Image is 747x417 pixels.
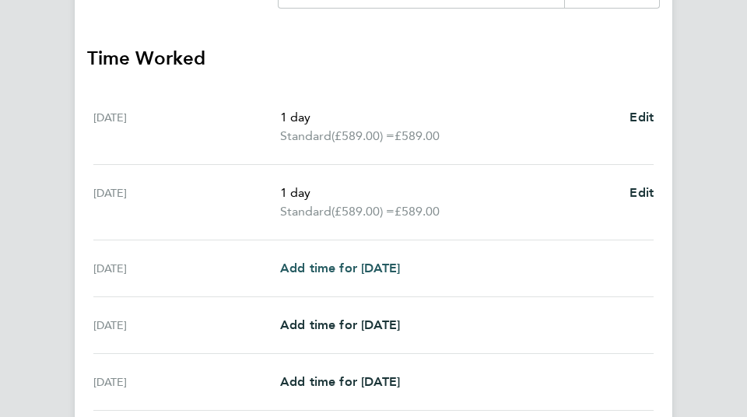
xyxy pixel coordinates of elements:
[331,204,395,219] span: (£589.00) =
[280,108,617,127] p: 1 day
[280,202,331,221] span: Standard
[93,373,280,391] div: [DATE]
[93,184,280,221] div: [DATE]
[331,128,395,143] span: (£589.00) =
[630,108,654,127] a: Edit
[280,373,400,391] a: Add time for [DATE]
[280,316,400,335] a: Add time for [DATE]
[87,46,660,71] h3: Time Worked
[93,316,280,335] div: [DATE]
[280,317,400,332] span: Add time for [DATE]
[93,259,280,278] div: [DATE]
[395,204,440,219] span: £589.00
[93,108,280,145] div: [DATE]
[395,128,440,143] span: £589.00
[630,184,654,202] a: Edit
[280,259,400,278] a: Add time for [DATE]
[280,127,331,145] span: Standard
[630,110,654,124] span: Edit
[280,261,400,275] span: Add time for [DATE]
[630,185,654,200] span: Edit
[280,184,617,202] p: 1 day
[280,374,400,389] span: Add time for [DATE]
